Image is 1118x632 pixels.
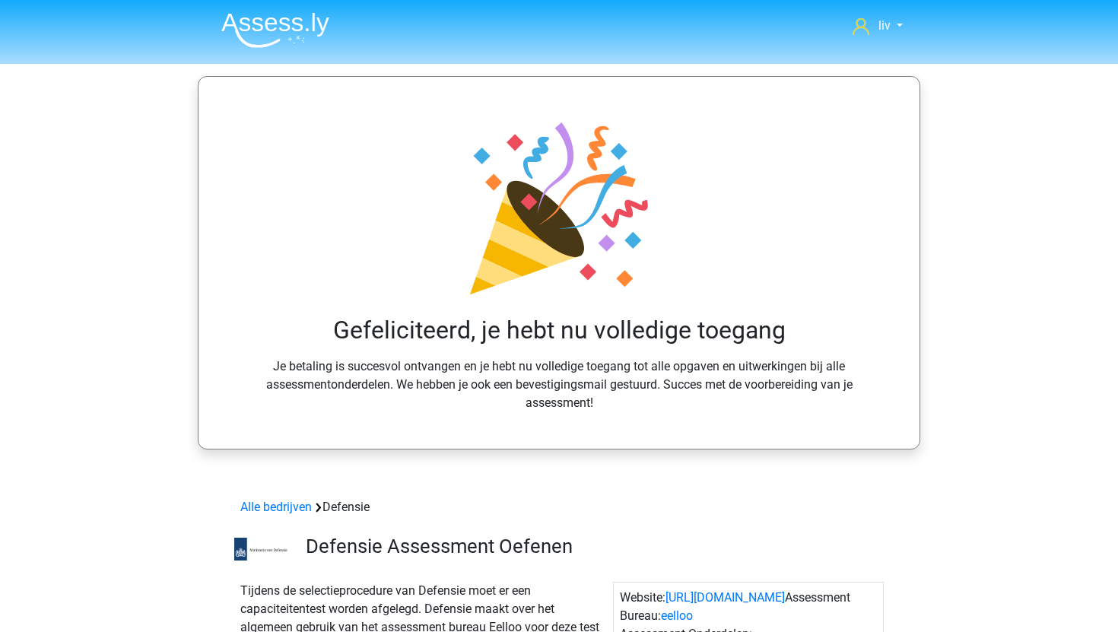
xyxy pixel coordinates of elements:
[235,113,883,411] div: Je betaling is succesvol ontvangen en je hebt nu volledige toegang tot alle opgaven en uitwerking...
[306,535,872,558] h3: Defensie Assessment Oefenen
[221,12,329,48] img: Assessly
[878,18,891,33] span: liv
[241,316,877,345] h2: Gefeliciteerd, je hebt nu volledige toegang
[846,17,909,35] a: liv
[234,498,884,516] div: Defensie
[665,590,785,605] a: [URL][DOMAIN_NAME]
[661,608,693,623] a: eelloo
[240,500,312,514] a: Alle bedrijven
